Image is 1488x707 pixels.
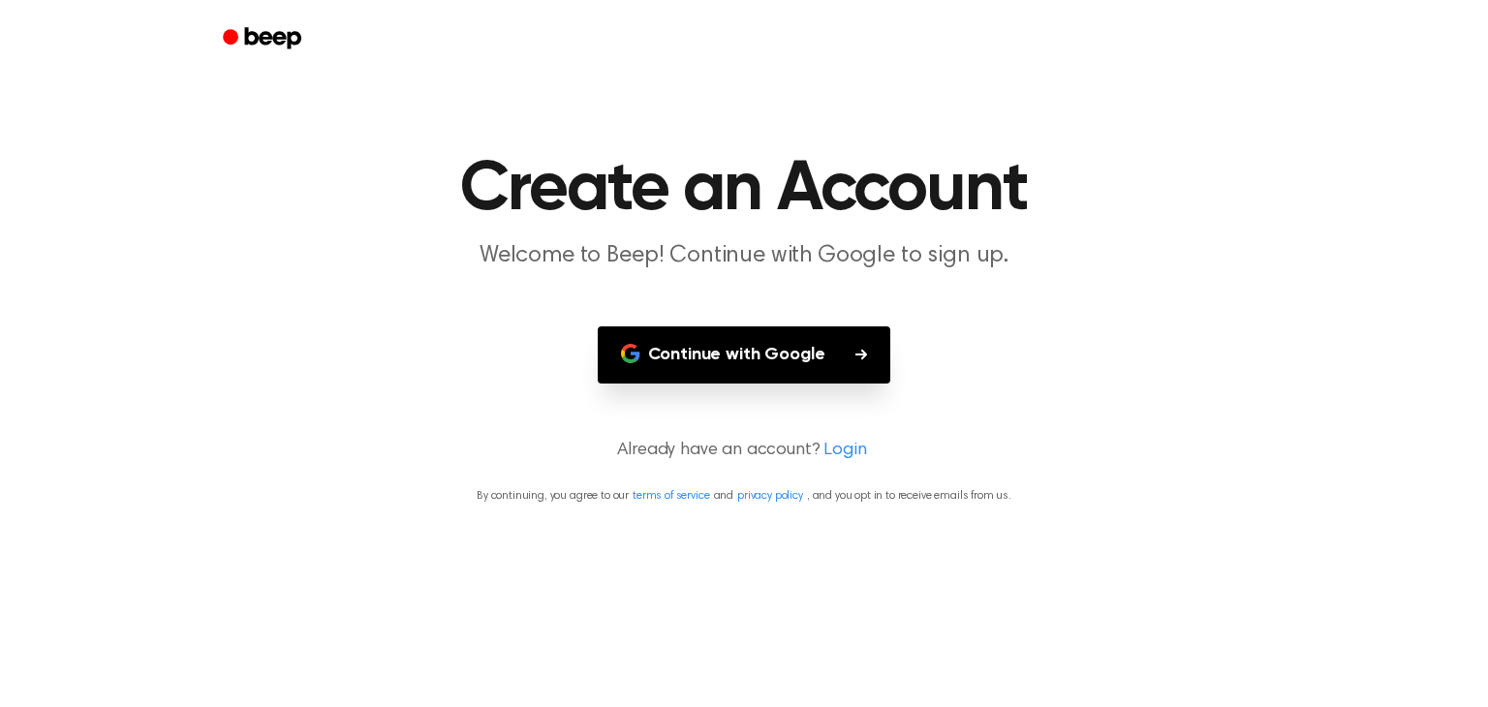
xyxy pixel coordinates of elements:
[23,487,1465,505] p: By continuing, you agree to our and , and you opt in to receive emails from us.
[737,490,803,502] a: privacy policy
[372,240,1116,272] p: Welcome to Beep! Continue with Google to sign up.
[598,326,891,384] button: Continue with Google
[23,438,1465,464] p: Already have an account?
[209,20,319,58] a: Beep
[633,490,709,502] a: terms of service
[823,438,866,464] a: Login
[248,155,1240,225] h1: Create an Account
